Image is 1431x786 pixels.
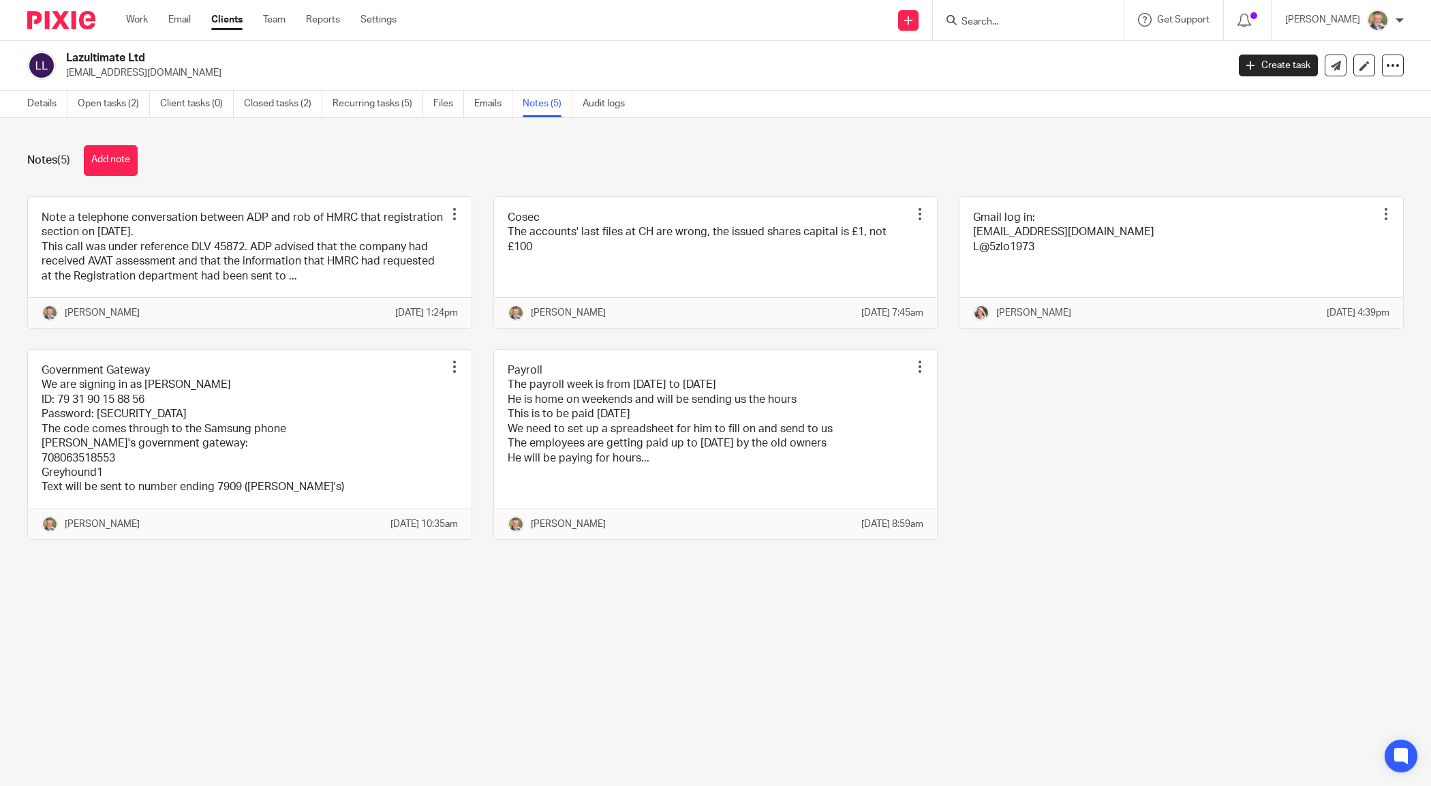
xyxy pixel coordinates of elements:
span: (5) [57,155,70,166]
img: Pixie [27,11,95,29]
span: Get Support [1157,15,1210,25]
a: Clients [211,13,243,27]
p: [PERSON_NAME] [531,306,606,320]
img: High%20Res%20Andrew%20Price%20Accountants_Poppy%20Jakes%20photography-1109.jpg [42,305,58,321]
a: Reports [306,13,340,27]
a: Team [263,13,286,27]
a: Create task [1239,55,1318,76]
img: svg%3E [27,51,56,80]
a: Recurring tasks (5) [333,91,423,117]
a: Settings [360,13,397,27]
a: Client tasks (0) [160,91,234,117]
a: Files [433,91,464,117]
a: Details [27,91,67,117]
p: [PERSON_NAME] [65,517,140,531]
p: [PERSON_NAME] [1285,13,1360,27]
p: [DATE] 7:45am [861,306,923,320]
img: High%20Res%20Andrew%20Price%20Accountants_Poppy%20Jakes%20photography-1109.jpg [42,516,58,532]
a: Work [126,13,148,27]
img: High%20Res%20Andrew%20Price%20Accountants_Poppy%20Jakes%20photography-1109.jpg [508,305,524,321]
a: Closed tasks (2) [244,91,322,117]
a: Notes (5) [523,91,572,117]
a: Audit logs [583,91,635,117]
p: [DATE] 1:24pm [395,306,458,320]
p: [DATE] 10:35am [390,517,458,531]
button: Add note [84,145,138,176]
a: Email [168,13,191,27]
p: [DATE] 4:39pm [1327,306,1389,320]
input: Search [960,16,1083,29]
p: [DATE] 8:59am [861,517,923,531]
p: [EMAIL_ADDRESS][DOMAIN_NAME] [66,66,1218,80]
a: Open tasks (2) [78,91,150,117]
a: Emails [474,91,512,117]
img: High%20Res%20Andrew%20Price%20Accountants_Poppy%20Jakes%20photography-1187-3.jpg [973,305,989,321]
img: High%20Res%20Andrew%20Price%20Accountants_Poppy%20Jakes%20photography-1109.jpg [1367,10,1389,31]
p: [PERSON_NAME] [531,517,606,531]
h1: Notes [27,153,70,168]
p: [PERSON_NAME] [65,306,140,320]
img: High%20Res%20Andrew%20Price%20Accountants_Poppy%20Jakes%20photography-1109.jpg [508,516,524,532]
p: [PERSON_NAME] [996,306,1071,320]
h2: Lazultimate Ltd [66,51,988,65]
